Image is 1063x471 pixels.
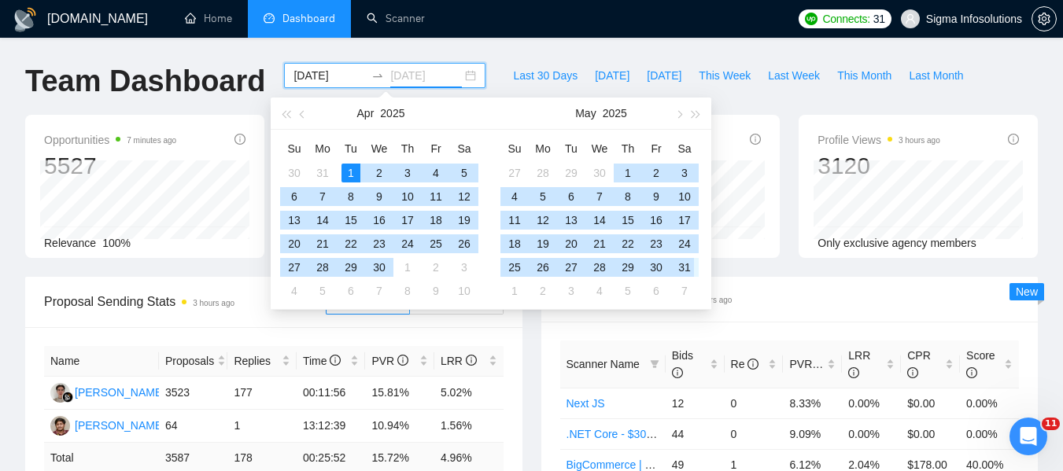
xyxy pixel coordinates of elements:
[426,281,445,300] div: 9
[647,67,681,84] span: [DATE]
[365,232,393,256] td: 2025-04-23
[293,67,365,84] input: Start date
[670,232,699,256] td: 2025-05-24
[426,187,445,206] div: 11
[590,281,609,300] div: 4
[280,232,308,256] td: 2025-04-20
[595,67,629,84] span: [DATE]
[398,281,417,300] div: 8
[450,256,478,279] td: 2025-05-03
[590,234,609,253] div: 21
[313,258,332,277] div: 28
[590,164,609,182] div: 30
[505,164,524,182] div: 27
[365,410,434,443] td: 10.94%
[398,164,417,182] div: 3
[829,63,900,88] button: This Month
[567,358,640,370] span: Scanner Name
[393,208,422,232] td: 2025-04-17
[280,279,308,303] td: 2025-05-04
[303,355,341,367] span: Time
[422,136,450,161] th: Fr
[675,187,694,206] div: 10
[675,164,694,182] div: 3
[500,161,529,185] td: 2025-04-27
[529,232,557,256] td: 2025-05-19
[185,12,232,25] a: homeHome
[500,279,529,303] td: 2025-06-01
[533,281,552,300] div: 2
[50,385,165,398] a: RG[PERSON_NAME]
[1032,13,1057,25] a: setting
[672,367,683,378] span: info-circle
[650,359,659,369] span: filter
[1008,134,1019,145] span: info-circle
[500,232,529,256] td: 2025-05-18
[308,256,337,279] td: 2025-04-28
[426,211,445,230] div: 18
[44,131,176,149] span: Opportunities
[367,12,425,25] a: searchScanner
[842,418,901,449] td: 0.00%
[75,384,165,401] div: [PERSON_NAME]
[308,161,337,185] td: 2025-03-31
[337,232,365,256] td: 2025-04-22
[25,63,265,100] h1: Team Dashboard
[380,98,404,129] button: 2025
[500,208,529,232] td: 2025-05-11
[647,234,666,253] div: 23
[691,296,733,304] time: 3 hours ago
[234,134,245,145] span: info-circle
[618,258,637,277] div: 29
[371,69,384,82] span: to
[313,187,332,206] div: 7
[13,7,38,32] img: logo
[390,67,462,84] input: End date
[805,13,818,25] img: upwork-logo.png
[500,185,529,208] td: 2025-05-04
[1016,285,1038,298] span: New
[450,279,478,303] td: 2025-05-10
[1009,418,1047,455] iframe: Intercom live chat
[398,234,417,253] div: 24
[614,185,642,208] td: 2025-05-08
[614,256,642,279] td: 2025-05-29
[907,367,918,378] span: info-circle
[567,458,685,471] a: BigCommerce | BigCom
[618,187,637,206] div: 8
[365,161,393,185] td: 2025-04-02
[159,346,228,377] th: Proposals
[441,355,477,367] span: LRR
[557,161,585,185] td: 2025-04-29
[75,417,259,434] div: [PERSON_NAME] [PERSON_NAME]
[297,377,366,410] td: 00:11:56
[647,164,666,182] div: 2
[909,67,963,84] span: Last Month
[308,232,337,256] td: 2025-04-21
[308,208,337,232] td: 2025-04-14
[642,136,670,161] th: Fr
[575,98,596,129] button: May
[455,234,474,253] div: 26
[505,281,524,300] div: 1
[557,279,585,303] td: 2025-06-03
[848,367,859,378] span: info-circle
[357,98,375,129] button: Apr
[725,388,784,418] td: 0
[455,211,474,230] div: 19
[647,211,666,230] div: 16
[533,164,552,182] div: 28
[822,10,869,28] span: Connects:
[422,161,450,185] td: 2025-04-04
[670,161,699,185] td: 2025-05-03
[285,258,304,277] div: 27
[873,10,885,28] span: 31
[529,208,557,232] td: 2025-05-12
[370,164,389,182] div: 2
[731,358,759,370] span: Re
[370,211,389,230] div: 16
[848,349,870,379] span: LRR
[505,258,524,277] div: 25
[450,136,478,161] th: Sa
[585,256,614,279] td: 2025-05-28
